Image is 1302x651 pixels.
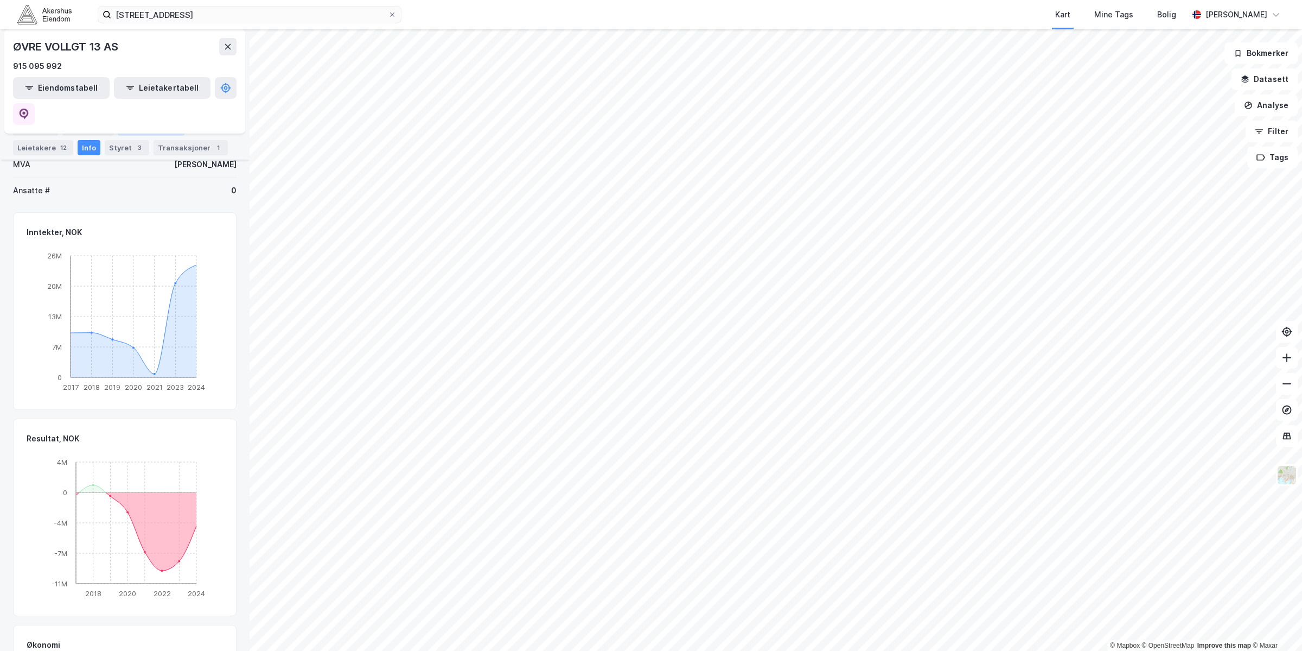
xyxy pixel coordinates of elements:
[52,342,62,351] tspan: 7M
[1197,642,1251,649] a: Improve this map
[47,251,62,260] tspan: 26M
[167,383,184,391] tspan: 2023
[63,488,67,496] tspan: 0
[57,457,67,466] tspan: 4M
[27,226,82,239] div: Inntekter, NOK
[174,158,237,171] div: [PERSON_NAME]
[125,383,142,391] tspan: 2020
[13,60,62,73] div: 915 095 992
[1248,599,1302,651] div: Kontrollprogram for chat
[111,7,388,23] input: Søk på adresse, matrikkel, gårdeiere, leietakere eller personer
[146,383,163,391] tspan: 2021
[1231,68,1298,90] button: Datasett
[47,281,62,290] tspan: 20M
[13,77,110,99] button: Eiendomstabell
[231,184,237,197] div: 0
[119,589,136,598] tspan: 2020
[13,184,50,197] div: Ansatte #
[85,589,101,598] tspan: 2018
[48,312,62,320] tspan: 13M
[154,589,171,598] tspan: 2022
[13,140,73,155] div: Leietakere
[105,140,149,155] div: Styret
[1248,599,1302,651] iframe: Chat Widget
[1246,121,1298,142] button: Filter
[213,142,224,153] div: 1
[188,589,205,598] tspan: 2024
[54,548,67,557] tspan: -7M
[58,142,69,153] div: 12
[63,383,79,391] tspan: 2017
[154,140,228,155] div: Transaksjoner
[52,579,67,587] tspan: -11M
[17,5,72,24] img: akershus-eiendom-logo.9091f326c980b4bce74ccdd9f866810c.svg
[104,383,120,391] tspan: 2019
[1157,8,1176,21] div: Bolig
[84,383,100,391] tspan: 2018
[54,518,67,527] tspan: -4M
[134,142,145,153] div: 3
[1247,147,1298,168] button: Tags
[1055,8,1070,21] div: Kart
[188,383,205,391] tspan: 2024
[114,77,210,99] button: Leietakertabell
[1094,8,1133,21] div: Mine Tags
[1235,94,1298,116] button: Analyse
[13,38,120,55] div: ØVRE VOLLGT 13 AS
[1205,8,1267,21] div: [PERSON_NAME]
[13,158,30,171] div: MVA
[1277,465,1297,485] img: Z
[1142,642,1195,649] a: OpenStreetMap
[1224,42,1298,64] button: Bokmerker
[27,432,79,445] div: Resultat, NOK
[58,372,62,381] tspan: 0
[1110,642,1140,649] a: Mapbox
[78,140,100,155] div: Info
